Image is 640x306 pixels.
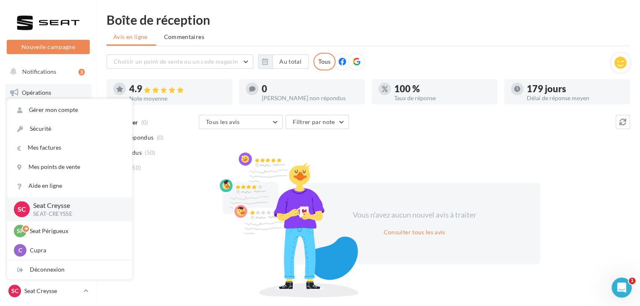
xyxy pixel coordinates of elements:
span: SC [11,287,18,295]
span: SP [17,227,24,235]
a: Calendrier [5,210,91,227]
span: Non répondus [114,133,153,142]
button: Consulter tous les avis [380,227,448,237]
button: Tous les avis [199,115,283,129]
span: (50) [130,164,141,171]
button: Choisir un point de vente ou un code magasin [107,54,253,69]
a: SC Seat Creysse [7,283,90,299]
span: Commentaires [164,33,204,41]
span: C [18,246,22,254]
button: Au total [258,54,309,69]
a: Campagnes DataOnDemand [5,258,91,283]
a: Mes factures [7,138,132,157]
div: Tous [313,53,336,70]
span: Choisir un point de vente ou un code magasin [114,58,238,65]
div: Taux de réponse [394,95,491,101]
a: Campagnes [5,147,91,165]
div: Vous n'avez aucun nouvel avis à traiter [342,210,487,220]
span: 1 [629,277,635,284]
p: SEAT-CREYSSE [33,210,119,218]
a: Contacts [5,168,91,185]
div: 4.9 [129,84,226,94]
a: Opérations [5,84,91,101]
p: Cupra [30,246,122,254]
button: Filtrer par note [286,115,349,129]
div: 179 jours [527,84,623,93]
p: Seat Périgueux [30,227,122,235]
span: Tous les avis [206,118,240,125]
div: Déconnexion [7,260,132,279]
div: Boîte de réception [107,13,630,26]
div: Délai de réponse moyen [527,95,623,101]
a: Médiathèque [5,189,91,206]
span: Notifications [22,68,56,75]
p: Seat Creysse [33,201,119,210]
span: SC [18,205,26,214]
span: (0) [157,134,164,141]
div: 0 [262,84,358,93]
button: Notifications 3 [5,63,88,80]
a: Visibilité en ligne [5,126,91,144]
span: (50) [145,149,155,156]
div: [PERSON_NAME] non répondus [262,95,358,101]
a: Boîte de réception [5,104,91,122]
a: Aide en ligne [7,176,132,195]
a: Mes points de vente [7,158,132,176]
button: Nouvelle campagne [7,40,90,54]
div: Note moyenne [129,96,226,101]
span: Opérations [22,89,51,96]
p: Seat Creysse [24,287,80,295]
button: Au total [272,54,309,69]
a: Gérer mon compte [7,101,132,119]
a: PLV et print personnalisable [5,230,91,255]
div: 3 [78,69,85,75]
div: 100 % [394,84,491,93]
a: Sécurité [7,119,132,138]
iframe: Intercom live chat [611,277,632,298]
